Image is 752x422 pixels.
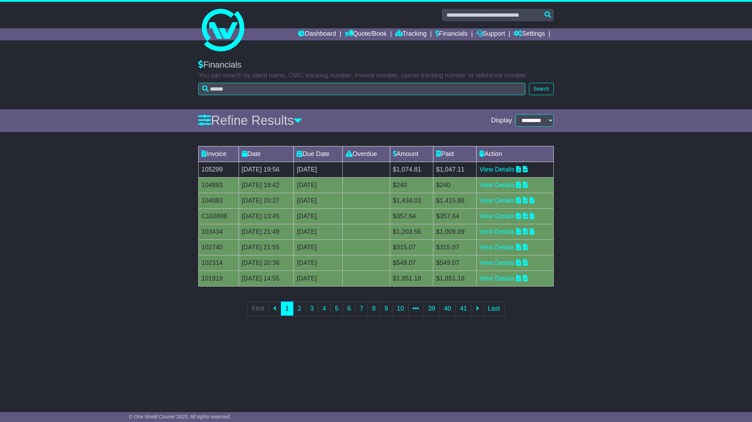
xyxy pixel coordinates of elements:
[390,271,433,286] td: $1,851.18
[433,239,476,255] td: $315.07
[239,208,294,224] td: [DATE] 13:45
[392,301,409,316] a: 10
[294,271,342,286] td: [DATE]
[455,301,472,316] a: 41
[433,208,476,224] td: $357.64
[343,301,355,316] a: 6
[390,224,433,239] td: $1,203.56
[306,301,318,316] a: 3
[294,162,342,177] td: [DATE]
[239,193,294,208] td: [DATE] 20:27
[294,208,342,224] td: [DATE]
[433,146,476,162] td: Paid
[199,193,239,208] td: 104083
[390,146,433,162] td: Amount
[514,28,545,40] a: Settings
[199,146,239,162] td: Invoice
[330,301,343,316] a: 5
[433,224,476,239] td: $1,009.09
[380,301,393,316] a: 9
[199,224,239,239] td: 103434
[479,197,514,204] a: View Details
[294,177,342,193] td: [DATE]
[345,28,387,40] a: Quote/Book
[433,162,476,177] td: $1,047.11
[433,193,476,208] td: $1,415.88
[294,146,342,162] td: Due Date
[491,117,512,125] span: Display
[390,255,433,271] td: $549.07
[294,224,342,239] td: [DATE]
[281,301,294,316] a: 1
[390,239,433,255] td: $315.07
[477,28,505,40] a: Support
[199,177,239,193] td: 104893
[479,181,514,189] a: View Details
[479,244,514,251] a: View Details
[529,83,554,95] button: Search
[390,208,433,224] td: $357.64
[479,259,514,266] a: View Details
[395,28,427,40] a: Tracking
[129,414,231,420] span: © One World Courier 2025. All rights reserved.
[439,301,456,316] a: 40
[239,239,294,255] td: [DATE] 21:55
[198,113,302,128] a: Refine Results
[198,72,554,80] p: You can search by client name, OWC tracking number, invoice number, carrier tracking number or re...
[433,255,476,271] td: $549.07
[318,301,331,316] a: 4
[368,301,380,316] a: 8
[298,28,336,40] a: Dashboard
[293,301,306,316] a: 2
[239,255,294,271] td: [DATE] 20:36
[239,146,294,162] td: Date
[199,162,239,177] td: 105299
[355,301,368,316] a: 7
[479,166,514,173] a: View Details
[239,162,294,177] td: [DATE] 19:56
[294,193,342,208] td: [DATE]
[477,146,554,162] td: Action
[198,60,554,70] div: Financials
[433,177,476,193] td: $240
[479,213,514,220] a: View Details
[435,28,468,40] a: Financials
[239,271,294,286] td: [DATE] 14:55
[423,301,440,316] a: 39
[390,177,433,193] td: $240
[390,193,433,208] td: $1,434.03
[239,177,294,193] td: [DATE] 19:42
[479,275,514,282] a: View Details
[239,224,294,239] td: [DATE] 21:49
[479,228,514,235] a: View Details
[433,271,476,286] td: $1,851.18
[199,271,239,286] td: 101919
[199,255,239,271] td: 102314
[390,162,433,177] td: $1,074.81
[483,301,505,316] a: Last
[199,208,239,224] td: C103898
[294,239,342,255] td: [DATE]
[294,255,342,271] td: [DATE]
[199,239,239,255] td: 102740
[342,146,390,162] td: Overdue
